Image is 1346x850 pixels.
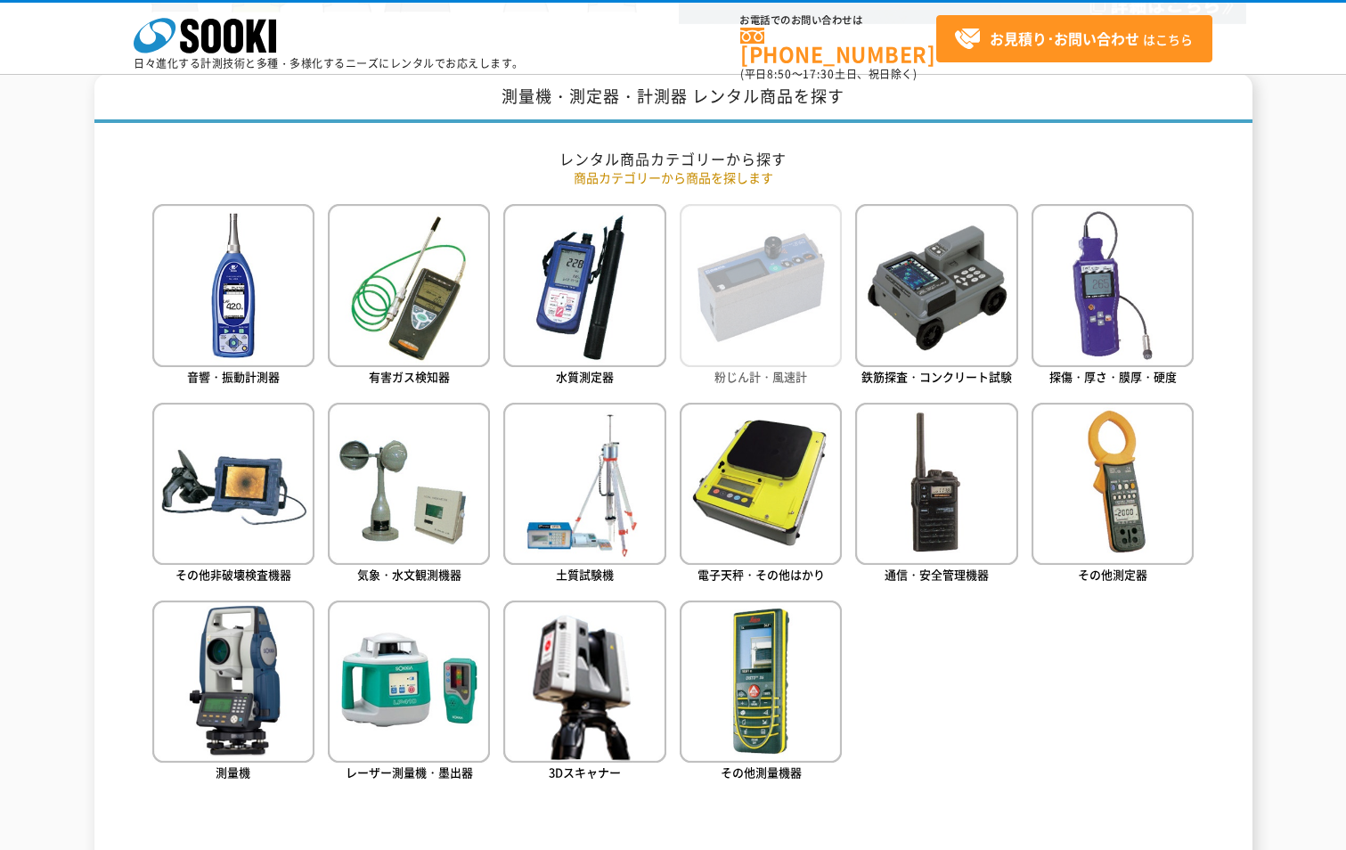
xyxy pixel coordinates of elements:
span: はこちら [954,26,1193,53]
span: お電話でのお問い合わせは [740,15,936,26]
img: 測量機 [152,601,314,763]
a: 水質測定器 [503,204,665,388]
span: 粉じん計・風速計 [714,368,807,385]
img: 粉じん計・風速計 [680,204,842,366]
span: 探傷・厚さ・膜厚・硬度 [1049,368,1177,385]
span: 有害ガス検知器 [369,368,450,385]
span: 気象・水文観測機器 [357,566,461,583]
a: 粉じん計・風速計 [680,204,842,388]
p: 商品カテゴリーから商品を探します [152,168,1195,187]
img: 探傷・厚さ・膜厚・硬度 [1032,204,1194,366]
span: 土質試験機 [556,566,614,583]
strong: お見積り･お問い合わせ [990,28,1139,49]
a: その他測定器 [1032,403,1194,587]
img: 水質測定器 [503,204,665,366]
a: 測量機 [152,601,314,785]
a: 探傷・厚さ・膜厚・硬度 [1032,204,1194,388]
span: 3Dスキャナー [549,764,621,781]
span: 17:30 [803,66,835,82]
img: 3Dスキャナー [503,601,665,763]
span: 水質測定器 [556,368,614,385]
span: 電子天秤・その他はかり [697,566,825,583]
img: 音響・振動計測器 [152,204,314,366]
img: 有害ガス検知器 [328,204,490,366]
img: 鉄筋探査・コンクリート試験 [855,204,1017,366]
a: お見積り･お問い合わせはこちら [936,15,1212,62]
a: 有害ガス検知器 [328,204,490,388]
span: (平日 ～ 土日、祝日除く) [740,66,917,82]
img: その他非破壊検査機器 [152,403,314,565]
span: その他測量機器 [721,764,802,781]
h2: レンタル商品カテゴリーから探す [152,150,1195,168]
img: 通信・安全管理機器 [855,403,1017,565]
span: 音響・振動計測器 [187,368,280,385]
img: その他測量機器 [680,601,842,763]
a: 土質試験機 [503,403,665,587]
img: 電子天秤・その他はかり [680,403,842,565]
a: [PHONE_NUMBER] [740,28,936,64]
img: レーザー測量機・墨出器 [328,601,490,763]
img: その他測定器 [1032,403,1194,565]
p: 日々進化する計測技術と多種・多様化するニーズにレンタルでお応えします。 [134,58,524,69]
a: 3Dスキャナー [503,601,665,785]
a: 鉄筋探査・コンクリート試験 [855,204,1017,388]
img: 気象・水文観測機器 [328,403,490,565]
a: レーザー測量機・墨出器 [328,601,490,785]
span: その他非破壊検査機器 [175,566,291,583]
span: 鉄筋探査・コンクリート試験 [861,368,1012,385]
span: 8:50 [767,66,792,82]
span: レーザー測量機・墨出器 [346,764,473,781]
a: その他非破壊検査機器 [152,403,314,587]
a: その他測量機器 [680,601,842,785]
a: 音響・振動計測器 [152,204,314,388]
a: 気象・水文観測機器 [328,403,490,587]
span: 測量機 [216,764,250,781]
a: 通信・安全管理機器 [855,403,1017,587]
h1: 測量機・測定器・計測器 レンタル商品を探す [94,74,1252,123]
span: その他測定器 [1078,566,1147,583]
span: 通信・安全管理機器 [885,566,989,583]
img: 土質試験機 [503,403,665,565]
a: 電子天秤・その他はかり [680,403,842,587]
